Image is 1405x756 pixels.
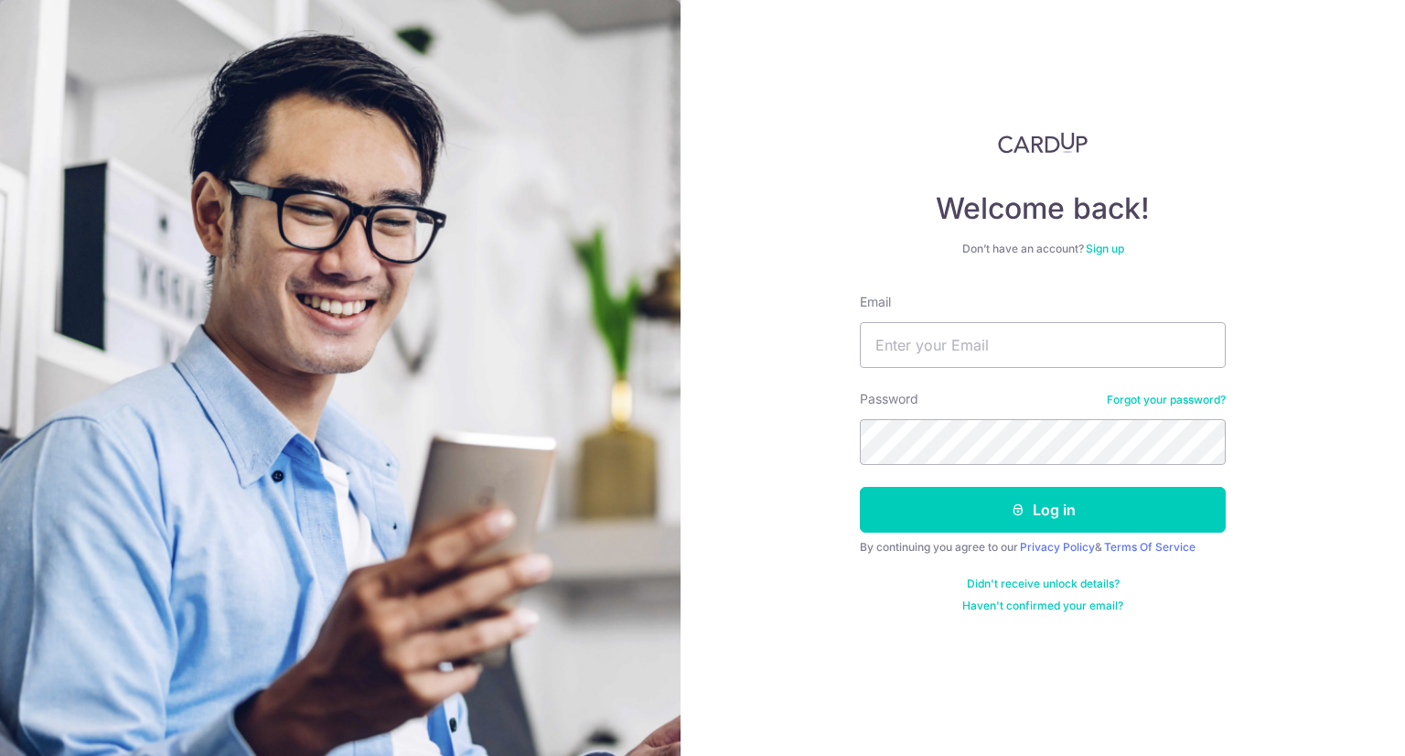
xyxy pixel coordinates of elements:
[860,322,1226,368] input: Enter your Email
[860,242,1226,256] div: Don’t have an account?
[1104,540,1196,554] a: Terms Of Service
[1086,242,1124,255] a: Sign up
[860,293,891,311] label: Email
[998,132,1088,154] img: CardUp Logo
[860,540,1226,555] div: By continuing you agree to our &
[860,487,1226,533] button: Log in
[860,190,1226,227] h4: Welcome back!
[967,577,1120,591] a: Didn't receive unlock details?
[1107,393,1226,407] a: Forgot your password?
[860,390,918,408] label: Password
[1020,540,1095,554] a: Privacy Policy
[962,599,1123,613] a: Haven't confirmed your email?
